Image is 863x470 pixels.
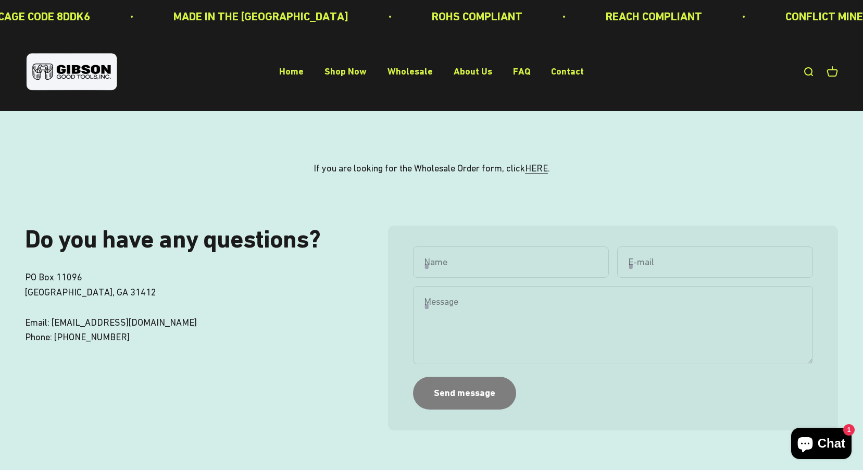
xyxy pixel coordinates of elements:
a: Home [279,66,304,77]
h2: Do you have any questions? [25,226,346,253]
inbox-online-store-chat: Shopify online store chat [788,428,855,462]
a: FAQ [513,66,530,77]
a: About Us [454,66,492,77]
button: Send message [413,377,516,410]
a: HERE [525,163,548,174]
a: Contact [551,66,584,77]
p: REACH COMPLIANT [527,7,623,26]
p: ROHS COMPLIANT [353,7,443,26]
p: PO Box 11096 [GEOGRAPHIC_DATA], GA 31412 Email: [EMAIL_ADDRESS][DOMAIN_NAME] Phone: [PHONE_NUMBER] [25,270,346,345]
p: CONFLICT MINERALS FREE [706,7,839,26]
div: Send message [434,386,495,401]
p: MADE IN THE [GEOGRAPHIC_DATA] [94,7,269,26]
a: Shop Now [324,66,367,77]
a: Wholesale [387,66,433,77]
p: If you are looking for the Wholesale Order form, click . [314,161,550,176]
